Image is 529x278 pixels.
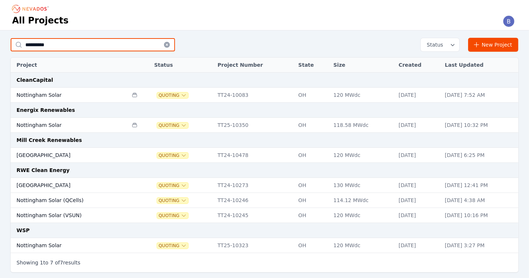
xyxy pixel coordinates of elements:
[214,193,295,208] td: TT24-10246
[330,193,395,208] td: 114.12 MWdc
[330,238,395,253] td: 120 MWdc
[60,260,63,266] span: 7
[11,208,128,223] td: Nottingham Solar (VSUN)
[441,118,518,133] td: [DATE] 10:32 PM
[11,133,518,148] td: Mill Creek Renewables
[11,208,518,223] tr: Nottingham Solar (VSUN)QuotingTT24-10245OH120 MWdc[DATE][DATE] 10:16 PM
[395,88,441,103] td: [DATE]
[330,58,395,73] th: Size
[11,73,518,88] td: CleanCapital
[295,193,330,208] td: OH
[157,122,188,128] button: Quoting
[11,88,518,103] tr: Nottingham SolarQuotingTT24-10083OH120 MWdc[DATE][DATE] 7:52 AM
[11,103,518,118] td: Energix Renewables
[330,178,395,193] td: 130 MWdc
[441,148,518,163] td: [DATE] 6:25 PM
[295,208,330,223] td: OH
[395,148,441,163] td: [DATE]
[11,223,518,238] td: WSP
[11,58,128,73] th: Project
[330,208,395,223] td: 120 MWdc
[214,148,295,163] td: TT24-10478
[11,178,128,193] td: [GEOGRAPHIC_DATA]
[214,58,295,73] th: Project Number
[157,198,188,204] button: Quoting
[11,118,128,133] td: Nottingham Solar
[330,118,395,133] td: 118.58 MWdc
[11,178,518,193] tr: [GEOGRAPHIC_DATA]QuotingTT24-10273OH130 MWdc[DATE][DATE] 12:41 PM
[11,148,518,163] tr: [GEOGRAPHIC_DATA]QuotingTT24-10478OH120 MWdc[DATE][DATE] 6:25 PM
[214,118,295,133] td: TT25-10350
[295,238,330,253] td: OH
[295,88,330,103] td: OH
[12,15,69,26] h1: All Projects
[150,58,214,73] th: Status
[503,15,515,27] img: Brittanie Jackson
[395,238,441,253] td: [DATE]
[441,208,518,223] td: [DATE] 10:16 PM
[330,148,395,163] td: 120 MWdc
[395,208,441,223] td: [DATE]
[395,178,441,193] td: [DATE]
[214,178,295,193] td: TT24-10273
[214,238,295,253] td: TT25-10323
[421,38,459,51] button: Status
[468,38,518,52] a: New Project
[441,88,518,103] td: [DATE] 7:52 AM
[395,118,441,133] td: [DATE]
[11,148,128,163] td: [GEOGRAPHIC_DATA]
[395,58,441,73] th: Created
[441,58,518,73] th: Last Updated
[157,213,188,219] button: Quoting
[157,153,188,158] button: Quoting
[17,259,80,266] p: Showing to of results
[12,3,51,15] nav: Breadcrumb
[157,92,188,98] button: Quoting
[214,208,295,223] td: TT24-10245
[50,260,53,266] span: 7
[11,163,518,178] td: RWE Clean Energy
[441,238,518,253] td: [DATE] 3:27 PM
[295,148,330,163] td: OH
[441,193,518,208] td: [DATE] 4:38 AM
[330,88,395,103] td: 120 MWdc
[214,88,295,103] td: TT24-10083
[11,193,518,208] tr: Nottingham Solar (QCells)QuotingTT24-10246OH114.12 MWdc[DATE][DATE] 4:38 AM
[295,178,330,193] td: OH
[11,118,518,133] tr: Nottingham SolarQuotingTT25-10350OH118.58 MWdc[DATE][DATE] 10:32 PM
[424,41,443,48] span: Status
[395,193,441,208] td: [DATE]
[11,88,128,103] td: Nottingham Solar
[11,238,518,253] tr: Nottingham SolarQuotingTT25-10323OH120 MWdc[DATE][DATE] 3:27 PM
[157,183,188,189] button: Quoting
[40,260,43,266] span: 1
[441,178,518,193] td: [DATE] 12:41 PM
[11,238,128,253] td: Nottingham Solar
[295,58,330,73] th: State
[295,118,330,133] td: OH
[11,193,128,208] td: Nottingham Solar (QCells)
[157,243,188,249] button: Quoting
